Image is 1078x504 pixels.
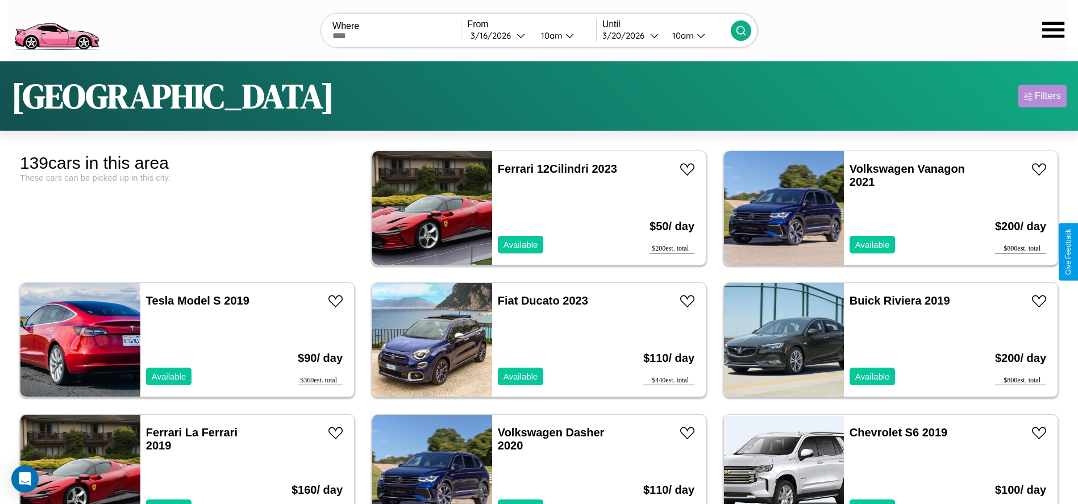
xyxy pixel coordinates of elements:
div: Filters [1035,90,1061,102]
a: Tesla Model S 2019 [146,294,249,307]
p: Available [503,237,538,252]
h1: [GEOGRAPHIC_DATA] [11,73,334,119]
h3: $ 50 / day [650,209,694,244]
a: Fiat Ducato 2023 [498,294,588,307]
h3: $ 200 / day [995,209,1046,244]
button: 3/16/2026 [467,30,531,41]
div: 10am [535,30,565,41]
p: Available [855,369,890,384]
a: Volkswagen Vanagon 2021 [850,163,965,188]
a: Chevrolet S6 2019 [850,426,947,439]
div: These cars can be picked up in this city. [20,173,355,182]
div: Open Intercom Messenger [11,465,39,493]
a: Ferrari 12Cilindri 2023 [498,163,617,175]
div: $ 440 est. total [643,376,694,385]
div: 139 cars in this area [20,153,355,173]
div: $ 360 est. total [298,376,343,385]
label: From [467,19,596,30]
button: 10am [663,30,731,41]
div: 3 / 16 / 2026 [471,30,517,41]
div: Give Feedback [1064,229,1072,275]
div: 3 / 20 / 2026 [602,30,650,41]
p: Available [503,369,538,384]
button: 10am [532,30,596,41]
img: logo [9,6,104,53]
a: Volkswagen Dasher 2020 [498,426,605,452]
h3: $ 200 / day [995,340,1046,376]
button: Filters [1018,85,1067,107]
a: Ferrari La Ferrari 2019 [146,426,238,452]
label: Where [332,21,461,31]
div: $ 800 est. total [995,376,1046,385]
h3: $ 90 / day [298,340,343,376]
a: Buick Riviera 2019 [850,294,950,307]
div: $ 200 est. total [650,244,694,253]
p: Available [152,369,186,384]
div: $ 800 est. total [995,244,1046,253]
div: 10am [667,30,697,41]
label: Until [602,19,731,30]
p: Available [855,237,890,252]
h3: $ 110 / day [643,340,694,376]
